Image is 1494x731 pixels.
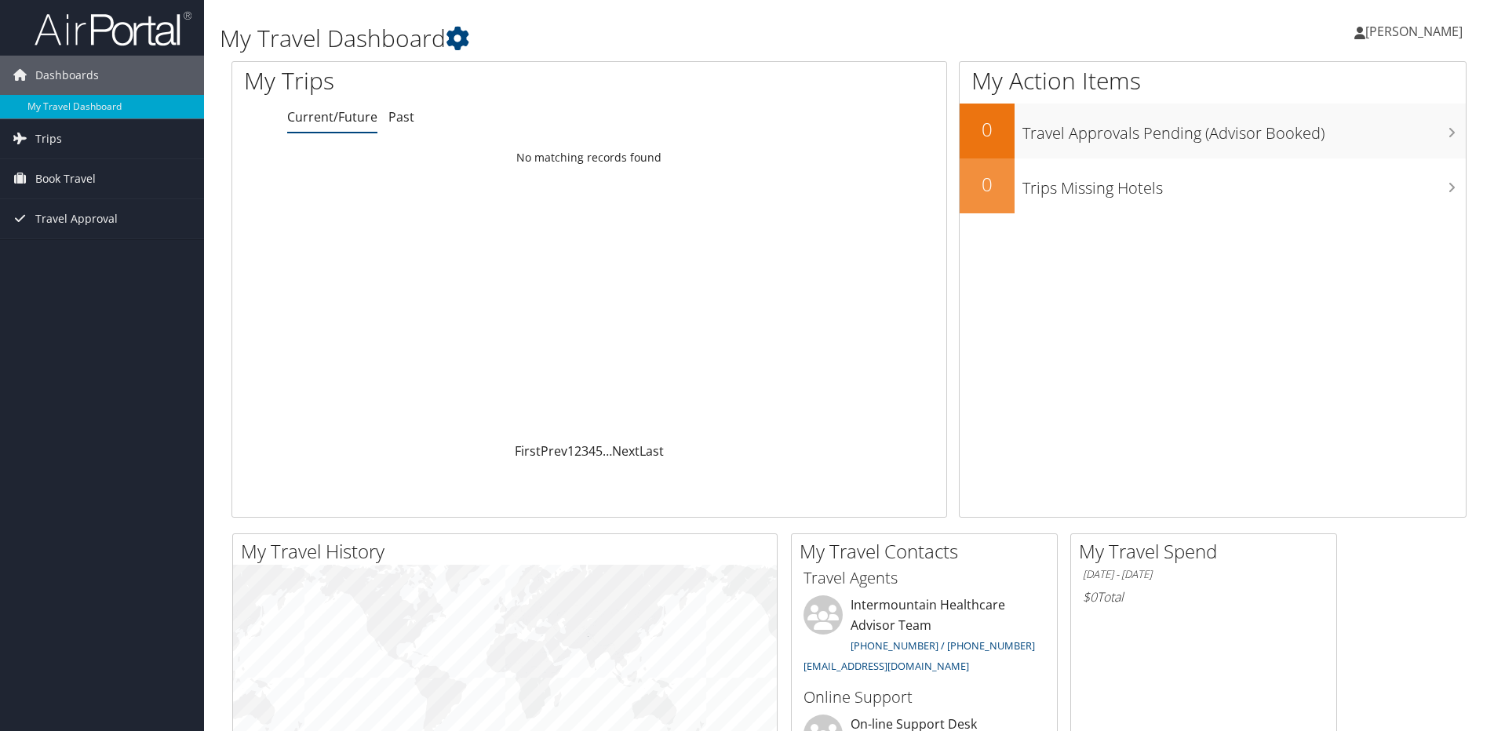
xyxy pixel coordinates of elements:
[960,158,1466,213] a: 0Trips Missing Hotels
[1079,538,1336,565] h2: My Travel Spend
[851,638,1035,653] a: [PHONE_NUMBER] / [PHONE_NUMBER]
[35,119,62,158] span: Trips
[220,22,1059,55] h1: My Travel Dashboard
[232,144,946,172] td: No matching records found
[287,108,377,125] a: Current/Future
[244,64,637,97] h1: My Trips
[960,104,1466,158] a: 0Travel Approvals Pending (Advisor Booked)
[35,56,99,95] span: Dashboards
[803,659,969,673] a: [EMAIL_ADDRESS][DOMAIN_NAME]
[596,442,603,460] a: 5
[1022,169,1466,199] h3: Trips Missing Hotels
[241,538,777,565] h2: My Travel History
[603,442,612,460] span: …
[581,442,588,460] a: 3
[388,108,414,125] a: Past
[803,567,1045,589] h3: Travel Agents
[541,442,567,460] a: Prev
[960,171,1015,198] h2: 0
[1365,23,1463,40] span: [PERSON_NAME]
[515,442,541,460] a: First
[640,442,664,460] a: Last
[574,442,581,460] a: 2
[960,64,1466,97] h1: My Action Items
[1083,588,1097,606] span: $0
[800,538,1057,565] h2: My Travel Contacts
[803,686,1045,708] h3: Online Support
[796,595,1053,679] li: Intermountain Healthcare Advisor Team
[960,116,1015,143] h2: 0
[612,442,640,460] a: Next
[1354,8,1478,55] a: [PERSON_NAME]
[35,159,96,198] span: Book Travel
[1083,588,1325,606] h6: Total
[35,199,118,238] span: Travel Approval
[588,442,596,460] a: 4
[567,442,574,460] a: 1
[1022,115,1466,144] h3: Travel Approvals Pending (Advisor Booked)
[1083,567,1325,582] h6: [DATE] - [DATE]
[35,10,191,47] img: airportal-logo.png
